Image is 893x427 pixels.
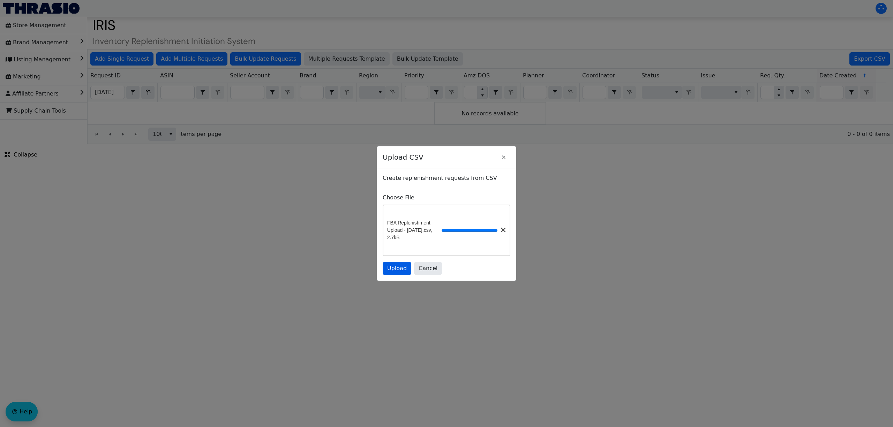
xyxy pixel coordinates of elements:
[414,262,442,275] button: Cancel
[419,264,437,273] span: Cancel
[383,193,510,202] label: Choose File
[383,262,411,275] button: Upload
[497,151,510,164] button: Close
[387,264,407,273] span: Upload
[387,219,442,241] span: FBA Replenishment Upload - [DATE].csv, 2.7kB
[383,174,510,182] p: Create replenishment requests from CSV
[383,148,497,166] span: Upload CSV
